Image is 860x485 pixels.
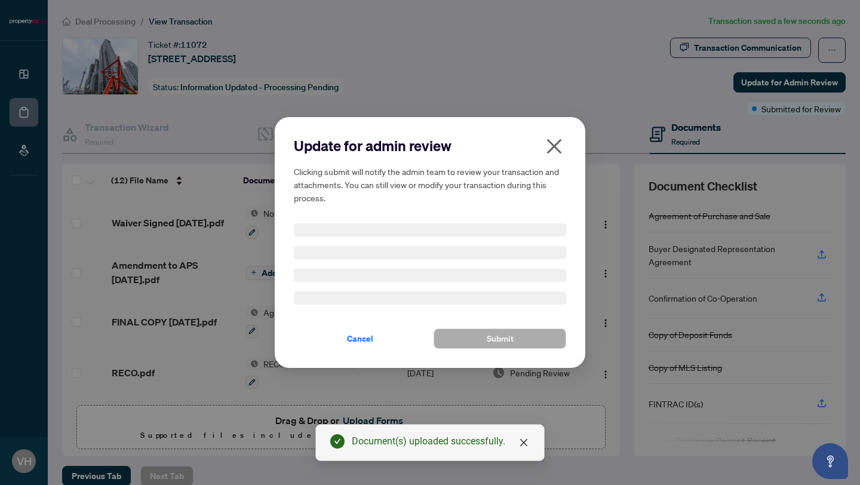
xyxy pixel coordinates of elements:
button: Open asap [812,443,848,479]
div: Document(s) uploaded successfully. [352,434,530,449]
span: close [545,137,564,156]
span: close [519,438,529,447]
button: Submit [434,329,566,349]
span: Cancel [347,329,373,348]
h2: Update for admin review [294,136,566,155]
h5: Clicking submit will notify the admin team to review your transaction and attachments. You can st... [294,165,566,204]
span: check-circle [330,434,345,449]
a: Close [517,436,530,449]
button: Cancel [294,329,426,349]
